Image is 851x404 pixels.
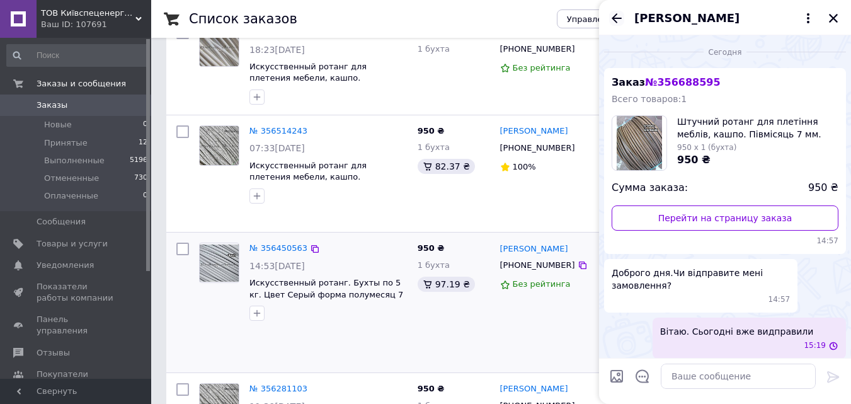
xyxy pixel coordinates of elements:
[130,155,147,166] span: 5196
[143,119,147,130] span: 0
[612,94,687,104] span: Всего товаров: 1
[804,340,826,351] span: 15:19 12.08.2025
[37,314,117,337] span: Панель управления
[37,78,126,89] span: Заказы и сообщения
[768,294,791,305] span: 14:57 12.08.2025
[418,126,445,136] span: 950 ₴
[513,162,536,171] span: 100%
[249,45,305,55] span: 18:23[DATE]
[418,384,445,393] span: 950 ₴
[634,10,740,26] span: [PERSON_NAME]
[249,161,373,205] a: Искусственный ротанг для плетения мебели, кашпо. полумесяц 7 мм. Цвет белая береза. В бухті 5 кг ...
[808,181,838,195] span: 950 ₴
[199,125,239,166] a: Фото товару
[645,76,720,88] span: № 356688595
[500,125,568,137] a: [PERSON_NAME]
[41,8,135,19] span: ТОВ Київспеценергобуд
[498,140,578,156] div: [PHONE_NUMBER]
[249,126,307,136] a: № 356514243
[200,27,239,66] img: Фото товару
[498,257,578,274] div: [PHONE_NUMBER]
[418,277,475,292] div: 97.19 ₴
[37,347,70,359] span: Отзывы
[612,267,790,292] span: Доброго дня.Чи відправите мені замовлення?
[199,243,239,283] a: Фото товару
[557,9,676,28] button: Управление статусами
[134,173,147,184] span: 730
[677,143,736,152] span: 950 x 1 (бухта)
[418,44,450,54] span: 1 бухта
[249,278,403,311] a: Искусственный ротанг. Бухты по 5 кг. Цвет Серый форма полумесяц 7 мм.В бухті 5 кг 610 м
[37,260,94,271] span: Уведомления
[44,173,99,184] span: Отмененные
[418,243,445,253] span: 950 ₴
[826,11,841,26] button: Закрыть
[612,205,838,231] a: Перейти на страницу заказа
[37,238,108,250] span: Товары и услуги
[612,76,721,88] span: Заказ
[418,142,450,152] span: 1 бухта
[6,44,149,67] input: Поиск
[418,159,475,174] div: 82.37 ₴
[609,11,624,26] button: Назад
[612,236,838,246] span: 14:57 12.08.2025
[44,137,88,149] span: Принятые
[249,62,391,107] a: Искусственный ротанг для плетения мебели, кашпо. Полумесяц 7 мм. Снежно-белый. Бухты по 5 кг. В б...
[604,45,846,58] div: 12.08.2025
[249,143,305,153] span: 07:33[DATE]
[41,19,151,30] div: Ваш ID: 107691
[617,116,663,170] img: 5342739474_w160_h160_shtuchnij-rotang-dlya.jpg
[143,190,147,202] span: 0
[199,26,239,67] a: Фото товару
[677,154,711,166] span: 950 ₴
[37,281,117,304] span: Показатели работы компании
[44,190,98,202] span: Оплаченные
[44,155,105,166] span: Выполненные
[37,100,67,111] span: Заказы
[200,126,239,165] img: Фото товару
[634,368,651,384] button: Открыть шаблоны ответов
[44,119,72,130] span: Новые
[139,137,147,149] span: 12
[612,181,688,195] span: Сумма заказа:
[567,14,666,24] span: Управление статусами
[513,63,571,72] span: Без рейтинга
[677,115,838,141] span: Штучний ротанг для плетіння меблів, кашпо. Півмісяць 7 мм. Колір мокко меланж. Бухта 5 кг 600 м
[660,325,814,338] span: Вітаю. Сьогодні вже видправили
[498,41,578,57] div: [PHONE_NUMBER]
[634,10,816,26] button: [PERSON_NAME]
[37,216,86,228] span: Сообщения
[249,243,307,253] a: № 356450563
[37,369,88,380] span: Покупатели
[500,243,568,255] a: [PERSON_NAME]
[418,260,450,270] span: 1 бухта
[249,384,307,393] a: № 356281103
[704,47,747,58] span: Сегодня
[513,279,571,289] span: Без рейтинга
[189,11,297,26] h1: Список заказов
[200,245,239,281] img: Фото товару
[500,383,568,395] a: [PERSON_NAME]
[249,261,305,271] span: 14:53[DATE]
